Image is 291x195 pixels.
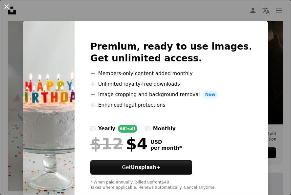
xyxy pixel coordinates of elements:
[153,125,176,133] div: monthly
[90,126,96,131] input: yearly66%off
[145,126,150,131] input: monthly
[90,135,123,152] span: $12
[90,160,192,175] button: GetUnsplash+
[90,91,252,98] li: Image cropping and background removal
[90,70,252,77] li: Members-only content added monthly
[131,164,160,170] strong: Unsplash+
[90,101,252,109] li: Enhanced legal protections
[90,135,148,152] div: $4
[150,139,182,145] span: USD
[203,91,218,98] span: New
[150,145,182,151] span: per month *
[90,41,252,64] h2: Premium, ready to use images. Get unlimited access.
[90,80,252,88] li: Unlimited royalty-free downloads
[98,125,115,133] div: yearly
[118,125,137,133] div: 66% off
[90,180,252,190] div: * When paid annually, billed upfront $48 Taxes where applicable. Renews automatically. Cancel any...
